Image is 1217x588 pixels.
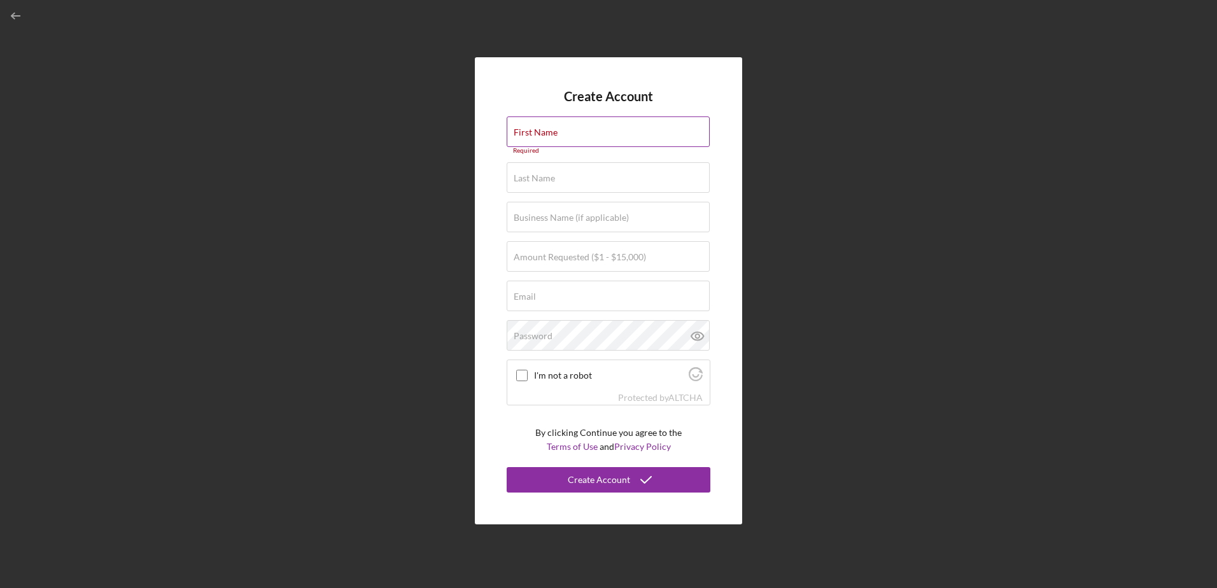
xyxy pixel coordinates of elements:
[564,89,653,104] h4: Create Account
[514,331,552,341] label: Password
[618,393,703,403] div: Protected by
[547,441,598,452] a: Terms of Use
[535,426,682,454] p: By clicking Continue you agree to the and
[514,291,536,302] label: Email
[514,213,629,223] label: Business Name (if applicable)
[507,147,710,155] div: Required
[568,467,630,493] div: Create Account
[689,372,703,383] a: Visit Altcha.org
[534,370,685,381] label: I'm not a robot
[614,441,671,452] a: Privacy Policy
[668,392,703,403] a: Visit Altcha.org
[514,173,555,183] label: Last Name
[514,252,646,262] label: Amount Requested ($1 - $15,000)
[514,127,558,137] label: First Name
[507,467,710,493] button: Create Account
